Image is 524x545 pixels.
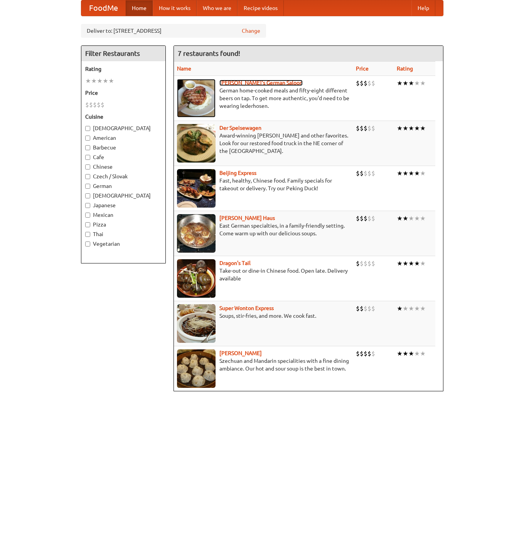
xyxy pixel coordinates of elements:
li: ★ [408,214,414,223]
label: Thai [85,230,162,238]
input: American [85,136,90,141]
a: Dragon's Tail [219,260,251,266]
li: $ [371,214,375,223]
li: ★ [108,77,114,85]
h5: Cuisine [85,113,162,121]
label: American [85,134,162,142]
li: ★ [97,77,103,85]
p: German home-cooked meals and fifty-eight different beers on tap. To get more authentic, you'd nee... [177,87,350,110]
li: $ [371,169,375,178]
p: Soups, stir-fries, and more. We cook fast. [177,312,350,320]
a: Change [242,27,260,35]
li: $ [356,349,360,358]
li: $ [367,349,371,358]
li: ★ [420,124,426,132]
li: $ [360,169,364,178]
label: Barbecue [85,144,162,151]
input: German [85,184,90,189]
li: $ [97,101,101,109]
li: ★ [397,304,403,313]
input: Vegetarian [85,241,90,247]
input: Chinese [85,164,90,169]
p: Award-winning [PERSON_NAME] and other favorites. Look for our restored food truck in the NE corne... [177,132,350,155]
li: ★ [403,349,408,358]
input: [DEMOGRAPHIC_DATA] [85,126,90,131]
h5: Price [85,89,162,97]
li: ★ [403,169,408,178]
li: $ [360,214,364,223]
li: ★ [408,304,414,313]
label: Czech / Slovak [85,173,162,180]
li: ★ [408,349,414,358]
li: $ [364,349,367,358]
li: $ [364,124,367,132]
li: $ [367,79,371,87]
li: ★ [414,214,420,223]
img: dragon.jpg [177,259,216,298]
li: ★ [397,79,403,87]
li: $ [367,169,371,178]
li: $ [356,304,360,313]
a: Der Speisewagen [219,125,261,131]
label: Japanese [85,201,162,209]
li: ★ [403,259,408,268]
a: [PERSON_NAME] [219,350,262,356]
li: $ [364,79,367,87]
li: ★ [420,304,426,313]
li: ★ [403,124,408,132]
a: [PERSON_NAME] Haus [219,215,275,221]
li: $ [360,304,364,313]
label: Vegetarian [85,240,162,248]
li: ★ [397,349,403,358]
a: Home [126,0,153,16]
li: $ [367,259,371,268]
a: Help [411,0,435,16]
h5: Rating [85,65,162,73]
p: Fast, healthy, Chinese food. Family specials for takeout or delivery. Try our Peking Duck! [177,177,350,192]
li: ★ [397,169,403,178]
input: Barbecue [85,145,90,150]
li: ★ [403,304,408,313]
li: ★ [397,214,403,223]
li: $ [360,349,364,358]
label: [DEMOGRAPHIC_DATA] [85,124,162,132]
li: ★ [103,77,108,85]
a: Rating [397,65,413,72]
li: ★ [397,124,403,132]
input: Japanese [85,203,90,208]
p: Szechuan and Mandarin specialities with a fine dining ambiance. Our hot and sour soup is the best... [177,357,350,372]
li: $ [89,101,93,109]
input: Cafe [85,155,90,160]
li: $ [367,124,371,132]
div: Deliver to: [STREET_ADDRESS] [81,24,266,38]
li: $ [371,79,375,87]
label: [DEMOGRAPHIC_DATA] [85,192,162,200]
a: Super Wonton Express [219,305,274,311]
label: Mexican [85,211,162,219]
img: shandong.jpg [177,349,216,388]
li: ★ [91,77,97,85]
a: Price [356,65,369,72]
li: ★ [403,214,408,223]
input: [DEMOGRAPHIC_DATA] [85,193,90,198]
li: $ [356,124,360,132]
label: Cafe [85,153,162,161]
img: kohlhaus.jpg [177,214,216,253]
li: ★ [414,124,420,132]
li: $ [371,124,375,132]
input: Czech / Slovak [85,174,90,179]
img: superwonton.jpg [177,304,216,343]
label: German [85,182,162,190]
a: Recipe videos [238,0,284,16]
li: $ [360,124,364,132]
input: Pizza [85,222,90,227]
a: FoodMe [81,0,126,16]
li: $ [364,304,367,313]
li: $ [356,214,360,223]
li: ★ [408,259,414,268]
li: ★ [408,169,414,178]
